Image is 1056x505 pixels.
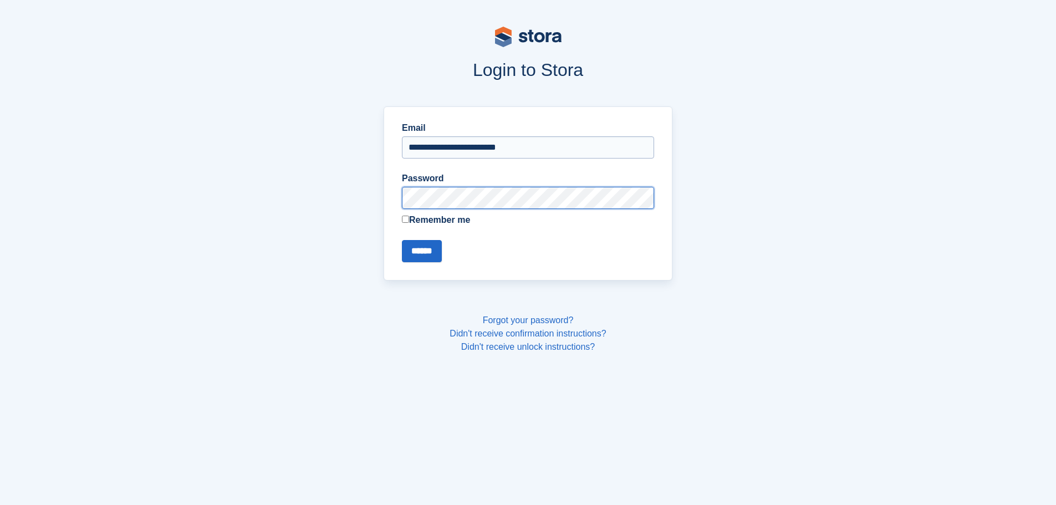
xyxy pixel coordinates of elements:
[402,216,409,223] input: Remember me
[495,27,562,47] img: stora-logo-53a41332b3708ae10de48c4981b4e9114cc0af31d8433b30ea865607fb682f29.svg
[172,60,884,80] h1: Login to Stora
[402,121,654,135] label: Email
[402,172,654,185] label: Password
[461,342,595,351] a: Didn't receive unlock instructions?
[450,329,606,338] a: Didn't receive confirmation instructions?
[402,213,654,227] label: Remember me
[483,315,574,325] a: Forgot your password?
